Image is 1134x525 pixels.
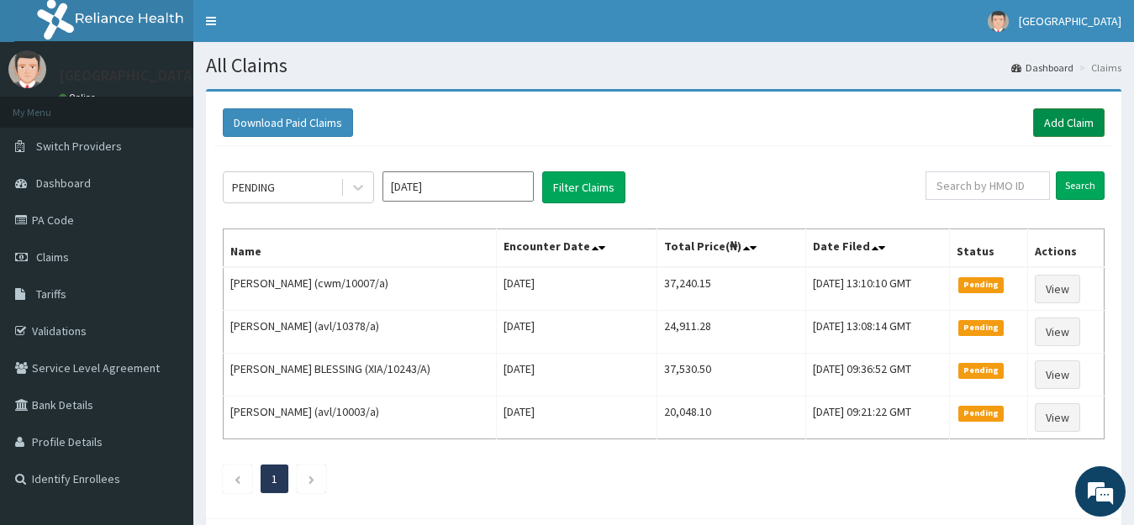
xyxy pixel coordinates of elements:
a: View [1035,318,1080,346]
td: [DATE] [496,396,657,439]
td: 24,911.28 [657,311,805,354]
span: Pending [958,406,1005,421]
td: [PERSON_NAME] (avl/10378/a) [224,311,497,354]
button: Filter Claims [542,171,625,203]
td: [DATE] 09:21:22 GMT [806,396,950,439]
span: Dashboard [36,176,91,191]
span: Pending [958,320,1005,335]
td: 37,240.15 [657,267,805,311]
a: Previous page [234,471,241,486]
input: Search [1056,171,1105,200]
a: View [1035,403,1080,432]
p: [GEOGRAPHIC_DATA] [59,68,198,83]
img: User Image [8,50,46,88]
div: Chat with us now [87,94,282,116]
th: Encounter Date [496,229,657,268]
img: d_794563401_company_1708531726252_794563401 [31,84,68,126]
div: PENDING [232,179,275,196]
a: Next page [308,471,315,486]
td: [DATE] [496,267,657,311]
td: [DATE] [496,311,657,354]
h1: All Claims [206,55,1121,76]
a: View [1035,360,1080,389]
span: Switch Providers [36,139,122,154]
span: Pending [958,277,1005,292]
th: Status [949,229,1028,268]
span: Claims [36,249,69,265]
th: Name [224,229,497,268]
span: [GEOGRAPHIC_DATA] [1019,13,1121,29]
span: Pending [958,363,1005,378]
li: Claims [1075,60,1121,75]
textarea: Type your message and hit 'Enter' [8,348,320,407]
td: [DATE] 09:36:52 GMT [806,354,950,396]
a: Add Claim [1033,108,1105,137]
a: View [1035,275,1080,303]
td: [PERSON_NAME] (cwm/10007/a) [224,267,497,311]
input: Select Month and Year [382,171,534,202]
a: Online [59,92,99,103]
td: [DATE] [496,354,657,396]
img: User Image [988,11,1009,32]
td: [PERSON_NAME] (avl/10003/a) [224,396,497,439]
th: Date Filed [806,229,950,268]
td: [PERSON_NAME] BLESSING (XIA/10243/A) [224,354,497,396]
td: [DATE] 13:08:14 GMT [806,311,950,354]
th: Total Price(₦) [657,229,805,268]
span: Tariffs [36,286,66,302]
a: Dashboard [1011,60,1073,75]
th: Actions [1028,229,1105,268]
div: Minimize live chat window [276,8,316,49]
td: 20,048.10 [657,396,805,439]
td: [DATE] 13:10:10 GMT [806,267,950,311]
td: 37,530.50 [657,354,805,396]
button: Download Paid Claims [223,108,353,137]
span: We're online! [98,156,232,326]
input: Search by HMO ID [926,171,1050,200]
a: Page 1 is your current page [272,471,277,486]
